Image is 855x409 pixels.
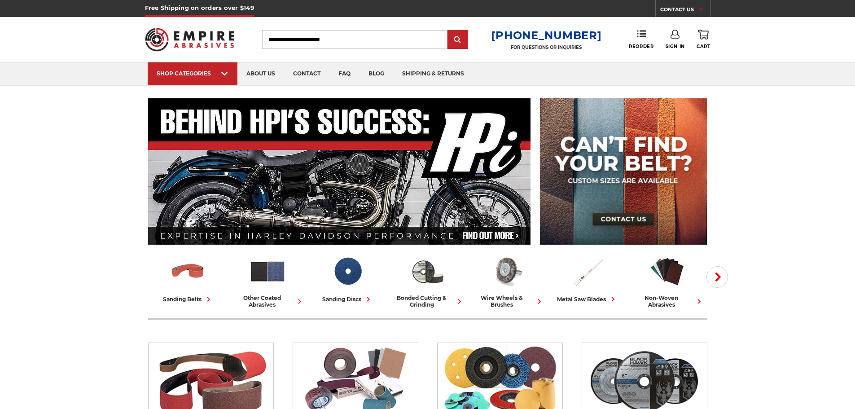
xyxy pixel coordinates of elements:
img: Sanding Discs [329,253,366,290]
a: CONTACT US [660,4,710,17]
img: promo banner for custom belts. [540,98,707,245]
img: Empire Abrasives [145,22,235,57]
img: Other Coated Abrasives [249,253,286,290]
span: Reorder [629,44,653,49]
div: other coated abrasives [232,295,304,308]
button: Next [706,266,728,288]
a: metal saw blades [551,253,624,304]
div: metal saw blades [557,295,618,304]
a: shipping & returns [393,62,473,85]
img: Wire Wheels & Brushes [489,253,526,290]
input: Submit [449,31,467,49]
span: Sign In [666,44,685,49]
a: non-woven abrasives [631,253,704,308]
a: sanding discs [311,253,384,304]
div: bonded cutting & grinding [391,295,464,308]
div: sanding belts [163,295,213,304]
a: Reorder [629,30,653,49]
img: Sanding Belts [169,253,206,290]
img: Banner for an interview featuring Horsepower Inc who makes Harley performance upgrades featured o... [148,98,531,245]
a: bonded cutting & grinding [391,253,464,308]
span: Cart [697,44,710,49]
a: [PHONE_NUMBER] [491,29,601,42]
a: Cart [697,30,710,49]
div: non-woven abrasives [631,295,704,308]
img: Bonded Cutting & Grinding [409,253,446,290]
div: sanding discs [322,295,373,304]
a: contact [284,62,329,85]
img: Non-woven Abrasives [649,253,686,290]
div: wire wheels & brushes [471,295,544,308]
img: Metal Saw Blades [569,253,606,290]
a: faq [329,62,360,85]
div: SHOP CATEGORIES [157,70,228,77]
p: FOR QUESTIONS OR INQUIRIES [491,44,601,50]
a: blog [360,62,393,85]
a: about us [237,62,284,85]
a: sanding belts [152,253,224,304]
a: other coated abrasives [232,253,304,308]
a: wire wheels & brushes [471,253,544,308]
